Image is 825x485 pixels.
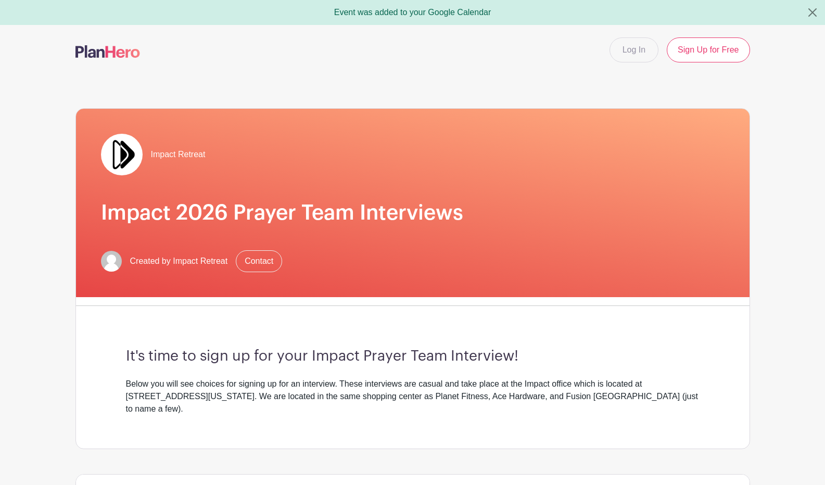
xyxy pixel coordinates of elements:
a: Sign Up for Free [667,37,750,62]
img: default-ce2991bfa6775e67f084385cd625a349d9dcbb7a52a09fb2fda1e96e2d18dcdb.png [101,251,122,272]
span: Created by Impact Retreat [130,255,228,267]
span: Impact Retreat [151,148,206,161]
div: Below you will see choices for signing up for an interview. These interviews are casual and take ... [126,378,700,415]
img: Double%20Arrow%20Logo.jpg [101,134,143,175]
h3: It's time to sign up for your Impact Prayer Team Interview! [126,348,700,365]
img: logo-507f7623f17ff9eddc593b1ce0a138ce2505c220e1c5a4e2b4648c50719b7d32.svg [75,45,140,58]
a: Contact [236,250,282,272]
h1: Impact 2026 Prayer Team Interviews [101,200,725,225]
a: Log In [610,37,658,62]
